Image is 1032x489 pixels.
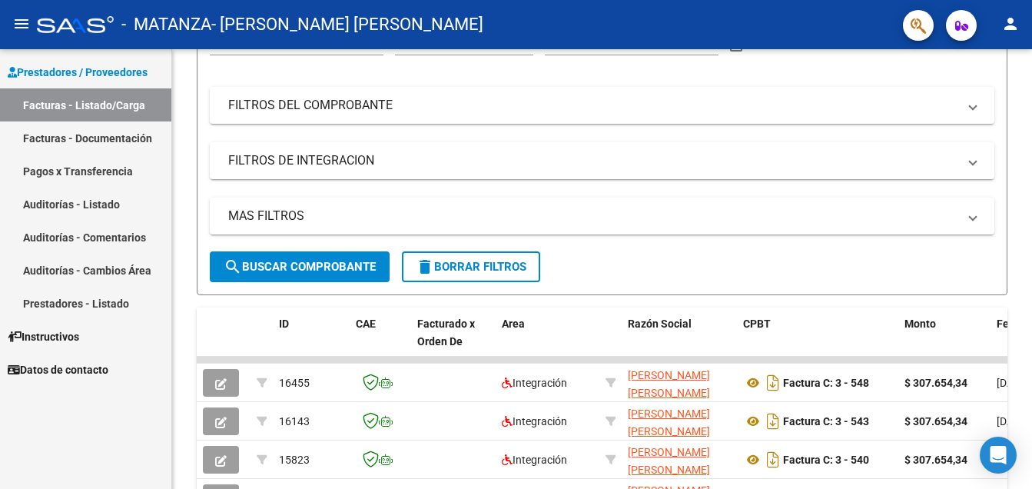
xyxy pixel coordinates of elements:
[210,198,994,235] mat-expansion-panel-header: MAS FILTROS
[210,87,994,124] mat-expansion-panel-header: FILTROS DEL COMPROBANTE
[416,260,526,274] span: Borrar Filtros
[743,318,771,330] span: CPBT
[496,308,599,375] datatable-header-cell: Area
[8,64,148,81] span: Prestadores / Proveedores
[121,8,211,42] span: - MATANZA
[356,318,376,330] span: CAE
[228,208,957,225] mat-panel-title: MAS FILTROS
[211,8,483,42] span: - [PERSON_NAME] [PERSON_NAME]
[279,377,310,389] span: 16455
[904,318,936,330] span: Monto
[228,152,957,169] mat-panel-title: FILTROS DE INTEGRACION
[628,444,731,476] div: 27298476792
[502,415,567,427] span: Integración
[628,446,710,476] span: [PERSON_NAME] [PERSON_NAME]
[763,409,783,434] i: Descargar documento
[783,454,869,466] strong: Factura C: 3 - 540
[417,318,475,348] span: Facturado x Orden De
[502,377,567,389] span: Integración
[997,377,1028,389] span: [DATE]
[210,251,390,282] button: Buscar Comprobante
[210,142,994,179] mat-expansion-panel-header: FILTROS DE INTEGRACION
[904,377,967,389] strong: $ 307.654,34
[783,415,869,427] strong: Factura C: 3 - 543
[545,38,574,51] span: Todos
[980,437,1017,474] div: Open Intercom Messenger
[763,371,783,395] i: Descargar documento
[628,369,710,399] span: [PERSON_NAME] [PERSON_NAME]
[628,405,731,437] div: 27298476792
[898,308,991,375] datatable-header-cell: Monto
[628,407,710,437] span: [PERSON_NAME] [PERSON_NAME]
[8,361,108,378] span: Datos de contacto
[279,318,289,330] span: ID
[737,308,898,375] datatable-header-cell: CPBT
[502,454,567,466] span: Integración
[628,367,731,399] div: 27298476792
[628,318,692,330] span: Razón Social
[350,308,411,375] datatable-header-cell: CAE
[12,15,31,33] mat-icon: menu
[411,308,496,375] datatable-header-cell: Facturado x Orden De
[8,328,79,345] span: Instructivos
[273,308,350,375] datatable-header-cell: ID
[904,454,967,466] strong: $ 307.654,34
[763,447,783,472] i: Descargar documento
[224,258,242,276] mat-icon: search
[279,415,310,427] span: 16143
[402,251,540,282] button: Borrar Filtros
[279,454,310,466] span: 15823
[997,415,1028,427] span: [DATE]
[416,258,434,276] mat-icon: delete
[904,415,967,427] strong: $ 307.654,34
[228,97,957,114] mat-panel-title: FILTROS DEL COMPROBANTE
[783,377,869,389] strong: Factura C: 3 - 548
[224,260,376,274] span: Buscar Comprobante
[622,308,737,375] datatable-header-cell: Razón Social
[1001,15,1020,33] mat-icon: person
[502,318,525,330] span: Area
